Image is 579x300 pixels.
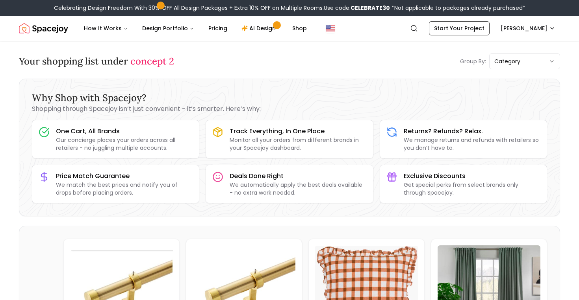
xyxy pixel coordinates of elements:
span: Use code: [324,4,390,12]
img: United States [326,24,335,33]
a: Pricing [202,20,234,36]
a: Start Your Project [429,21,490,35]
b: CELEBRATE30 [351,4,390,12]
p: We automatically apply the best deals available - no extra work needed. [230,181,366,197]
button: [PERSON_NAME] [496,21,560,35]
nav: Main [78,20,313,36]
button: Design Portfolio [136,20,200,36]
h3: Price Match Guarantee [56,171,193,181]
p: Our concierge places your orders across all retailers - no juggling multiple accounts. [56,136,193,152]
p: We match the best prices and notify you of drops before placing orders. [56,181,193,197]
div: Celebrating Design Freedom With 30% OFF All Design Packages + Extra 10% OFF on Multiple Rooms. [54,4,525,12]
p: Monitor all your orders from different brands in your Spacejoy dashboard. [230,136,366,152]
h3: Your shopping list under [19,55,174,68]
h3: Why Shop with Spacejoy? [32,92,547,104]
nav: Global [19,16,560,41]
img: Spacejoy Logo [19,20,68,36]
p: Group By: [460,57,486,65]
p: Shopping through Spacejoy isn’t just convenient - it’s smarter. Here’s why: [32,104,547,114]
span: *Not applicable to packages already purchased* [390,4,525,12]
span: concept 2 [130,55,174,67]
a: Spacejoy [19,20,68,36]
h3: Track Everything, In One Place [230,127,366,136]
button: How It Works [78,20,134,36]
h3: Exclusive Discounts [404,171,540,181]
h3: Deals Done Right [230,171,366,181]
a: Shop [286,20,313,36]
h3: Returns? Refunds? Relax. [404,127,540,136]
a: AI Design [235,20,284,36]
p: Get special perks from select brands only through Spacejoy. [404,181,540,197]
h3: One Cart, All Brands [56,127,193,136]
p: We manage returns and refunds with retailers so you don’t have to. [404,136,540,152]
